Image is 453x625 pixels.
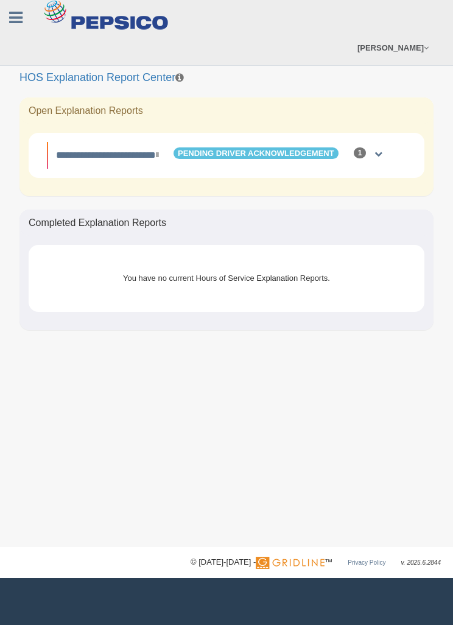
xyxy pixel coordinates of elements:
[401,559,441,566] span: v. 2025.6.2844
[354,147,367,158] div: 1
[19,97,434,124] div: Open Explanation Reports
[348,559,385,566] a: Privacy Policy
[19,210,434,236] div: Completed Explanation Reports
[191,556,441,569] div: © [DATE]-[DATE] - ™
[256,557,325,569] img: Gridline
[351,30,435,65] a: [PERSON_NAME]
[56,263,397,293] div: You have no current Hours of Service Explanation Reports.
[174,147,339,159] span: Pending Driver Acknowledgement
